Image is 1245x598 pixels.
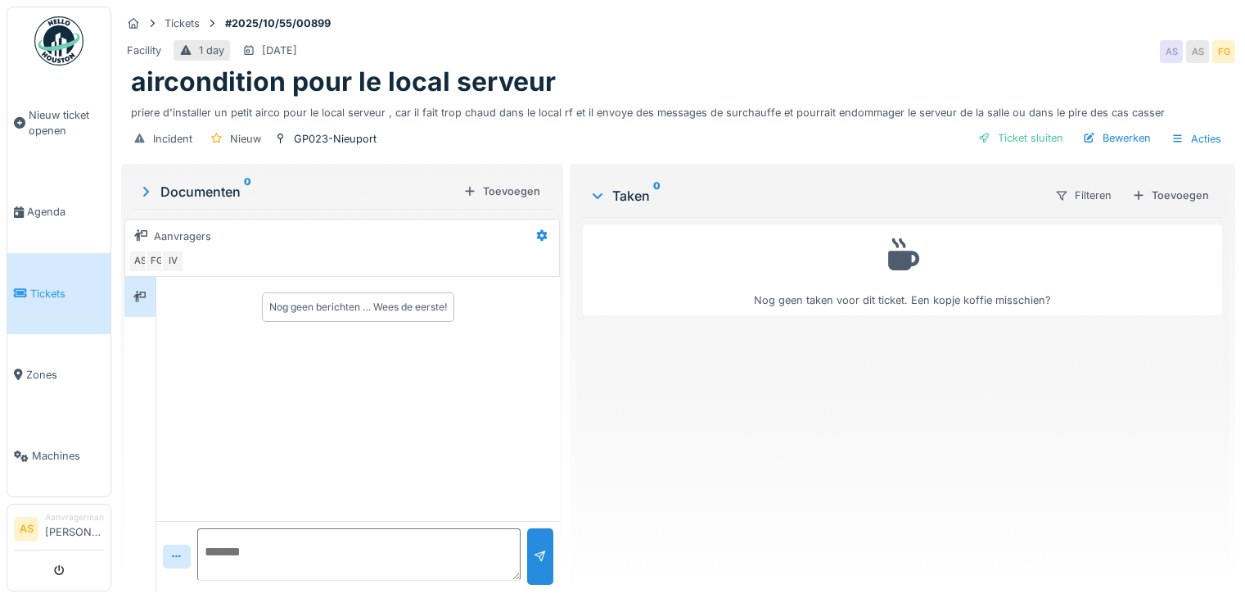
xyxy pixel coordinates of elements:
[972,127,1070,149] div: Ticket sluiten
[244,182,251,202] sup: 0
[34,16,83,66] img: Badge_color-CXgf-gQk.svg
[138,182,457,202] div: Documenten
[161,250,184,273] div: IV
[294,131,377,147] div: GP023-Nieuport
[1048,183,1119,207] div: Filteren
[262,43,297,58] div: [DATE]
[32,448,104,464] span: Machines
[131,66,556,97] h1: aircondition pour le local serveur
[1125,184,1216,206] div: Toevoegen
[7,171,111,252] a: Agenda
[45,511,104,546] li: [PERSON_NAME]
[14,517,38,541] li: AS
[26,367,104,383] span: Zones
[30,286,104,301] span: Tickets
[7,253,111,334] a: Tickets
[131,98,1225,120] div: priere d'installer un petit airco pour le local serveur , car il fait trop chaud dans le local rf...
[45,511,104,523] div: Aanvragermanager
[154,229,211,244] div: Aanvragers
[199,43,224,58] div: 1 day
[1186,40,1209,63] div: AS
[153,131,192,147] div: Incident
[7,415,111,496] a: Machines
[593,232,1211,308] div: Nog geen taken voor dit ticket. Een kopje koffie misschien?
[230,131,261,147] div: Nieuw
[127,43,161,58] div: Facility
[14,511,104,550] a: AS Aanvragermanager[PERSON_NAME]
[7,75,111,171] a: Nieuw ticket openen
[129,250,151,273] div: AS
[269,300,447,315] div: Nog geen berichten … Wees de eerste!
[145,250,168,273] div: FG
[1076,127,1157,149] div: Bewerken
[1164,127,1229,151] div: Acties
[219,16,337,31] strong: #2025/10/55/00899
[653,186,661,206] sup: 0
[1160,40,1183,63] div: AS
[457,180,547,202] div: Toevoegen
[29,107,104,138] span: Nieuw ticket openen
[7,334,111,415] a: Zones
[1212,40,1235,63] div: FG
[27,204,104,220] span: Agenda
[589,186,1041,206] div: Taken
[165,16,200,31] div: Tickets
